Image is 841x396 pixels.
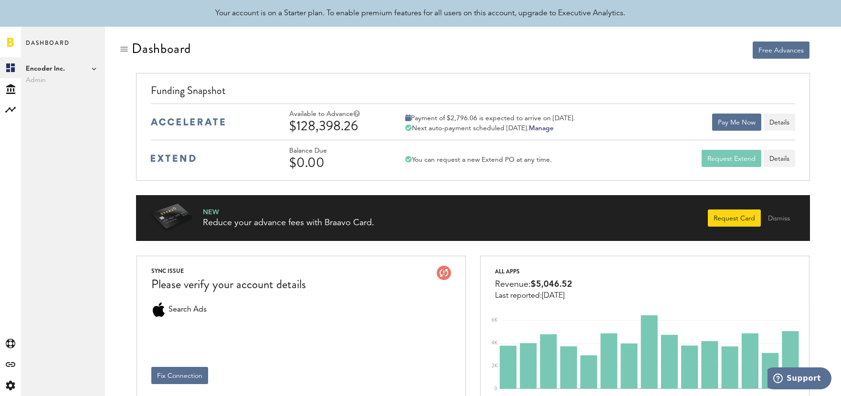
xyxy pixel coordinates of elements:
[150,204,193,232] img: Braavo Card
[437,266,451,280] img: account-issue.svg
[702,150,761,167] button: Request Extend
[494,386,497,391] text: 0
[216,8,626,19] div: Your account is on a Starter plan. To enable premium features for all users on this account, upgr...
[289,147,380,155] div: Balance Due
[203,217,374,229] div: Reduce your advance fees with Braavo Card.
[492,318,498,323] text: 6K
[151,302,166,317] div: Search Ads
[492,364,498,368] text: 2K
[168,302,207,317] span: Search Ads
[151,118,225,125] img: accelerate-medium-blue-logo.svg
[405,114,575,123] div: Payment of $2,796.06 is expected to arrive on [DATE].
[762,209,796,227] button: Dismiss
[26,63,100,74] span: Encoder Inc.
[708,209,761,227] button: Request Card
[753,42,809,59] button: Free Advances
[26,37,70,57] span: Dashboard
[712,114,761,131] button: Pay Me Now
[289,110,380,118] div: Available to Advance
[492,341,498,345] text: 4K
[26,74,100,86] span: Admin
[529,125,554,132] a: Manage
[151,266,306,276] div: SYNC ISSUE
[495,292,572,300] div: Last reported:
[405,124,575,133] div: Next auto-payment scheduled [DATE].
[764,150,795,167] a: Details
[495,277,572,292] div: Revenue:
[289,118,380,134] div: $128,398.26
[151,83,795,104] div: Funding Snapshot
[151,155,196,162] img: extend-medium-blue-logo.svg
[767,367,831,391] iframe: Opens a widget where you can find more information
[289,155,380,170] div: $0.00
[495,266,572,277] div: All apps
[764,114,795,131] button: Details
[151,276,306,293] div: Please verify your account details
[542,292,565,300] span: [DATE]
[531,280,572,289] span: $5,046.52
[132,41,191,56] div: Dashboard
[151,367,208,384] button: Fix Connection
[405,156,552,164] div: You can request a new Extend PO at any time.
[203,208,374,217] div: NEW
